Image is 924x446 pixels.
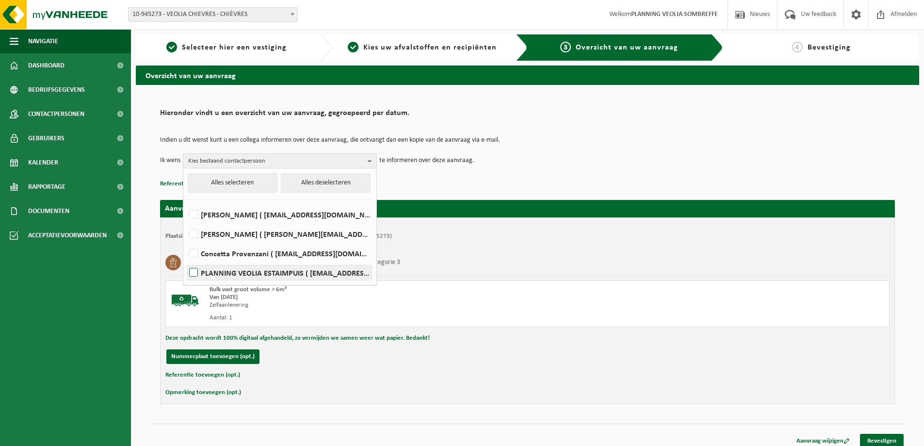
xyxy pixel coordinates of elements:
label: Concetta Provenzani ( [EMAIL_ADDRESS][DOMAIN_NAME] ) [187,246,372,261]
span: 10-945273 - VEOLIA CHIEVRES - CHIÈVRES [128,7,298,22]
strong: Aanvraag voor [DATE] [165,205,238,213]
h2: Hieronder vindt u een overzicht van uw aanvraag, gegroepeerd per datum. [160,109,895,122]
h2: Overzicht van uw aanvraag [136,66,919,84]
button: Alles selecteren [188,173,277,193]
span: Bulk vast groot volume > 6m³ [210,286,287,293]
p: Ik wens [160,153,180,168]
span: 1 [166,42,177,52]
strong: Plaatsingsadres: [165,233,208,239]
span: Kies bestaand contactpersoon [188,154,364,168]
span: Bevestiging [808,44,851,51]
label: [PERSON_NAME] ( [PERSON_NAME][EMAIL_ADDRESS][DOMAIN_NAME] ) [187,227,372,241]
span: Bedrijfsgegevens [28,78,85,102]
span: Dashboard [28,53,65,78]
div: Zelfaanlevering [210,301,567,309]
label: PLANNING VEOLIA ESTAIMPUIS ( [EMAIL_ADDRESS][DOMAIN_NAME] ) [187,265,372,280]
span: Rapportage [28,175,65,199]
span: Gebruikers [28,126,65,150]
span: Kies uw afvalstoffen en recipiënten [363,44,497,51]
span: Selecteer hier een vestiging [182,44,287,51]
p: te informeren over deze aanvraag. [379,153,474,168]
span: 4 [792,42,803,52]
p: Indien u dit wenst kunt u een collega informeren over deze aanvraag, die ontvangt dan een kopie v... [160,137,895,144]
img: BL-SO-LV.png [171,286,200,315]
button: Kies bestaand contactpersoon [183,153,377,168]
button: Nummerplaat toevoegen (opt.) [166,349,259,364]
span: Navigatie [28,29,58,53]
strong: Van [DATE] [210,294,238,300]
button: Opmerking toevoegen (opt.) [165,386,241,399]
span: Overzicht van uw aanvraag [576,44,678,51]
div: Aantal: 1 [210,314,567,322]
a: 2Kies uw afvalstoffen en recipiënten [337,42,508,53]
strong: PLANNING VEOLIA SOMBREFFE [631,11,718,18]
button: Alles deselecteren [281,173,371,193]
button: Deze opdracht wordt 100% digitaal afgehandeld, zo vermijden we samen weer wat papier. Bedankt! [165,332,430,345]
label: [PERSON_NAME] ( [EMAIL_ADDRESS][DOMAIN_NAME] ) [187,207,372,222]
a: 1Selecteer hier een vestiging [141,42,312,53]
span: Kalender [28,150,58,175]
span: Documenten [28,199,69,223]
span: 10-945273 - VEOLIA CHIEVRES - CHIÈVRES [129,8,297,21]
span: Acceptatievoorwaarden [28,223,107,248]
button: Referentie toevoegen (opt.) [165,369,240,381]
span: 3 [560,42,571,52]
span: Contactpersonen [28,102,84,126]
span: 2 [348,42,358,52]
button: Referentie toevoegen (opt.) [160,178,235,190]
